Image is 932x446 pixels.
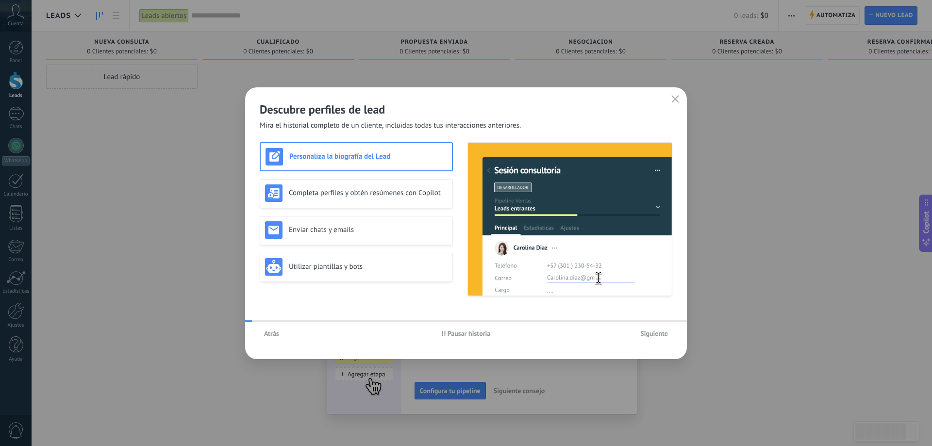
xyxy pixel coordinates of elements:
[437,326,495,341] button: Pausar historia
[289,262,448,271] h3: Utilizar plantillas y bots
[260,326,283,341] button: Atrás
[260,102,672,117] h2: Descubre perfiles de lead
[640,330,668,337] span: Siguiente
[636,326,672,341] button: Siguiente
[448,330,491,337] span: Pausar historia
[289,225,448,234] h3: Enviar chats y emails
[289,152,447,161] h3: Personaliza la biografía del Lead
[264,330,279,337] span: Atrás
[260,121,521,131] span: Mira el historial completo de un cliente, incluidas todas tus interacciones anteriores.
[289,188,448,198] h3: Completa perfiles y obtén resúmenes con Copilot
